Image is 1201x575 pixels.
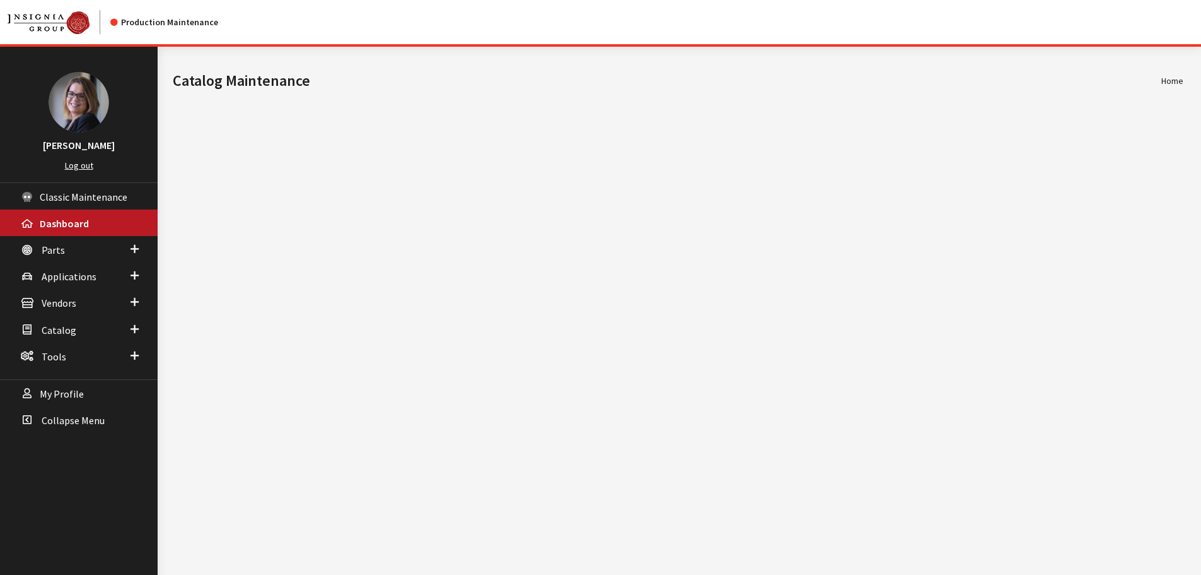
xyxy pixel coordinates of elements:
[42,324,76,336] span: Catalog
[42,350,66,363] span: Tools
[13,138,145,153] h3: [PERSON_NAME]
[65,160,93,171] a: Log out
[49,72,109,133] img: Kim Callahan Collins
[173,69,1161,92] h1: Catalog Maintenance
[40,388,84,400] span: My Profile
[40,191,127,203] span: Classic Maintenance
[110,16,218,29] div: Production Maintenance
[42,244,65,256] span: Parts
[42,270,96,283] span: Applications
[8,11,90,34] img: Catalog Maintenance
[1161,74,1183,88] li: Home
[40,217,89,230] span: Dashboard
[42,414,105,427] span: Collapse Menu
[42,297,76,310] span: Vendors
[8,10,110,34] a: Insignia Group logo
